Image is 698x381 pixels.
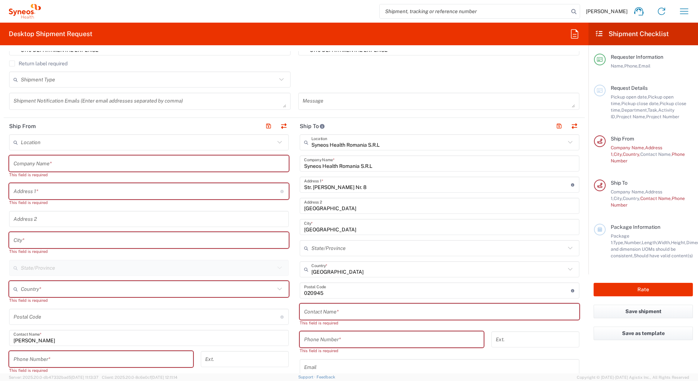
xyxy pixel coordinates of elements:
[611,136,634,142] span: Ship From
[9,61,68,66] label: Return label required
[611,145,645,150] span: Company Name,
[611,189,645,195] span: Company Name,
[611,54,663,60] span: Requester Information
[611,63,624,69] span: Name,
[380,4,569,18] input: Shipment, tracking or reference number
[634,253,693,258] span: Should have valid content(s)
[151,375,177,380] span: [DATE] 12:11:14
[616,114,646,119] span: Project Name,
[577,374,689,381] span: Copyright © [DATE]-[DATE] Agistix Inc., All Rights Reserved
[317,375,335,379] a: Feedback
[648,107,658,113] span: Task,
[300,347,484,354] div: This field is required
[642,240,657,245] span: Length,
[9,123,36,130] h2: Ship From
[9,248,289,255] div: This field is required
[594,283,693,296] button: Rate
[624,63,638,69] span: Phone,
[638,63,651,69] span: Email
[594,327,693,340] button: Save as template
[621,101,660,106] span: Pickup close date,
[594,305,693,318] button: Save shipment
[9,297,289,304] div: This field is required
[621,107,648,113] span: Department,
[102,375,177,380] span: Client: 2025.20.0-8c6e0cf
[9,199,289,206] div: This field is required
[71,375,99,380] span: [DATE] 11:13:37
[611,94,648,100] span: Pickup open date,
[624,240,642,245] span: Number,
[300,123,325,130] h2: Ship To
[9,30,92,38] h2: Desktop Shipment Request
[611,233,629,245] span: Package 1:
[586,8,628,15] span: [PERSON_NAME]
[9,375,99,380] span: Server: 2025.20.0-db47332bad5
[640,196,672,201] span: Contact Name,
[611,85,648,91] span: Request Details
[623,196,640,201] span: Country,
[646,114,679,119] span: Project Number
[9,367,193,374] div: This field is required
[613,240,624,245] span: Type,
[640,151,672,157] span: Contact Name,
[611,180,628,186] span: Ship To
[671,240,686,245] span: Height,
[614,196,623,201] span: City,
[9,172,289,178] div: This field is required
[657,240,671,245] span: Width,
[623,151,640,157] span: Country,
[298,375,317,379] a: Support
[300,320,579,326] div: This field is required
[611,224,660,230] span: Package Information
[614,151,623,157] span: City,
[595,30,669,38] h2: Shipment Checklist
